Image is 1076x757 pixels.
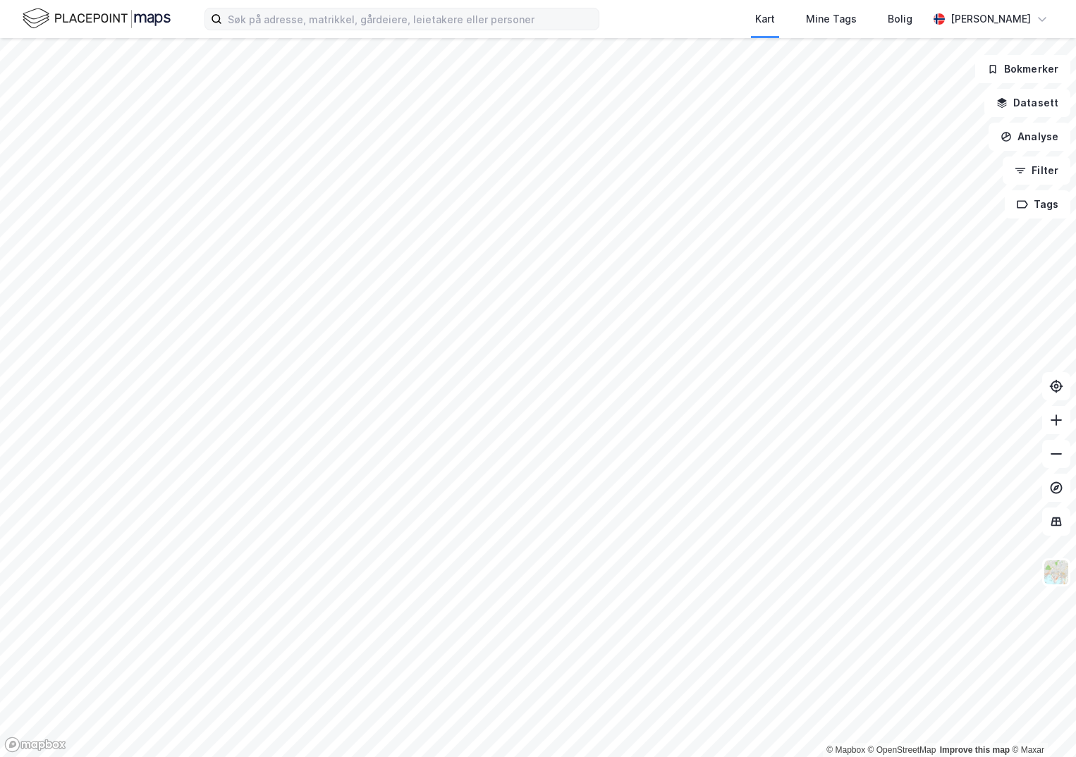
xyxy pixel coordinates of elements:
[888,11,912,27] div: Bolig
[806,11,857,27] div: Mine Tags
[1005,689,1076,757] iframe: Chat Widget
[222,8,599,30] input: Søk på adresse, matrikkel, gårdeiere, leietakere eller personer
[755,11,775,27] div: Kart
[950,11,1031,27] div: [PERSON_NAME]
[23,6,171,31] img: logo.f888ab2527a4732fd821a326f86c7f29.svg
